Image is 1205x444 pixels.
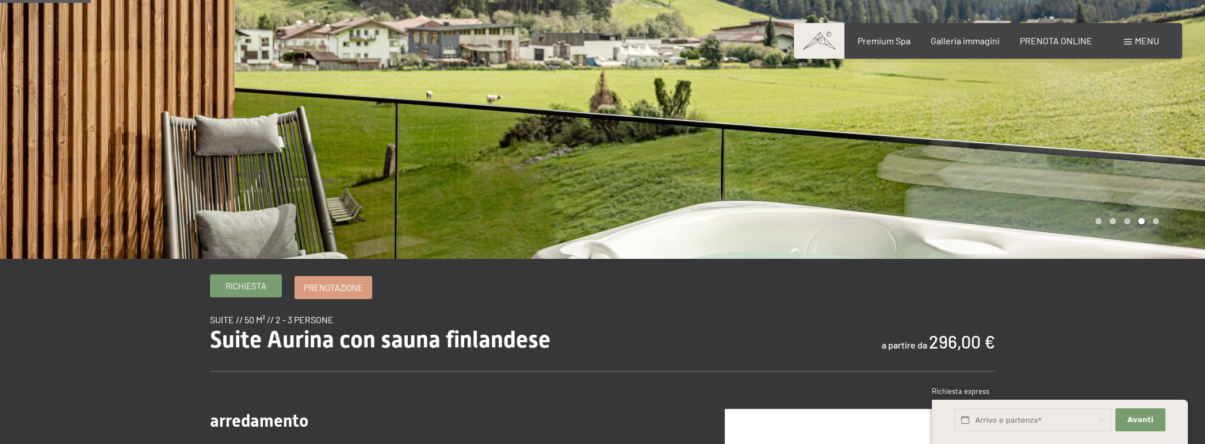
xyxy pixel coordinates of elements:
[1127,415,1153,425] span: Avanti
[304,282,363,294] span: Prenotazione
[1020,35,1092,46] a: PRENOTA ONLINE
[857,35,910,46] a: Premium Spa
[929,331,995,352] b: 296,00 €
[210,411,308,431] span: arredamento
[225,280,266,292] span: Richiesta
[210,326,550,353] span: Suite Aurina con sauna finlandese
[295,277,372,298] a: Prenotazione
[1115,408,1165,432] button: Avanti
[211,275,281,297] a: Richiesta
[1135,35,1159,46] span: Menu
[210,314,334,325] span: suite // 50 m² // 2 - 3 persone
[932,386,989,396] span: Richiesta express
[931,35,1000,46] a: Galleria immagini
[882,339,927,350] span: a partire da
